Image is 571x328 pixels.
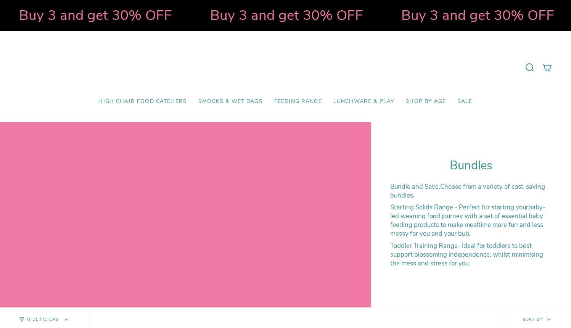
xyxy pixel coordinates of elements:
[390,182,440,191] strong: Bundle and Save.
[16,6,169,25] strong: Buy 3 and get 30% OFF
[220,42,351,93] a: Mumma’s Little Helpers
[405,98,446,105] span: Shop by Age
[399,6,552,25] strong: Buy 3 and get 30% OFF
[390,241,458,250] strong: Toddler Training Range
[27,318,58,322] span: Hide Filters
[400,93,452,111] a: Shop by Age
[523,317,543,322] span: Sort by
[390,182,552,200] p: Choose from a variety of cost-saving bundles.
[390,159,552,173] h1: Bundles
[328,93,400,111] a: Lunchware & Play
[390,241,552,268] p: - Ideal for toddlers to best support blossoming independence, whilst minimising the mess and stre...
[207,6,360,25] strong: Buy 3 and get 30% OFF
[390,203,552,238] p: - Perfect for starting your
[390,203,545,238] span: baby-led weaning food journey with a set of essential baby feeding products to make mealtime more...
[452,93,478,111] a: SALE
[390,203,453,212] strong: Starting Solids Range
[98,98,187,105] span: High Chair Food Catchers
[93,93,193,111] a: High Chair Food Catchers
[269,93,328,111] a: Feeding Range
[198,98,263,105] span: Smocks & Wet Bags
[193,93,269,111] a: Smocks & Wet Bags
[457,98,473,105] span: SALE
[274,98,322,105] span: Feeding Range
[333,98,394,105] span: Lunchware & Play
